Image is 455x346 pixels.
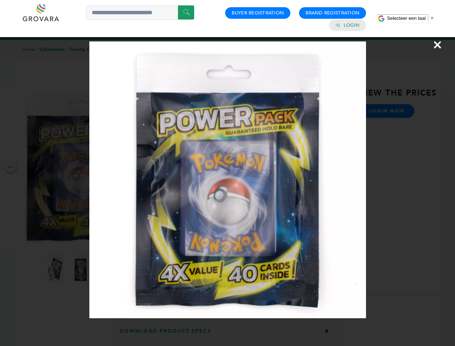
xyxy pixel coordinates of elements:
span: Selecteer een taal [387,15,425,21]
span: ▼ [430,15,434,21]
span: × [433,35,442,55]
a: Selecteer een taal​ [387,15,434,21]
a: Buyer Registration [232,10,284,16]
input: Search a product or brand... [86,5,194,20]
a: Brand Registration [305,10,360,16]
a: Login [344,22,360,28]
img: Image Preview [89,41,366,318]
